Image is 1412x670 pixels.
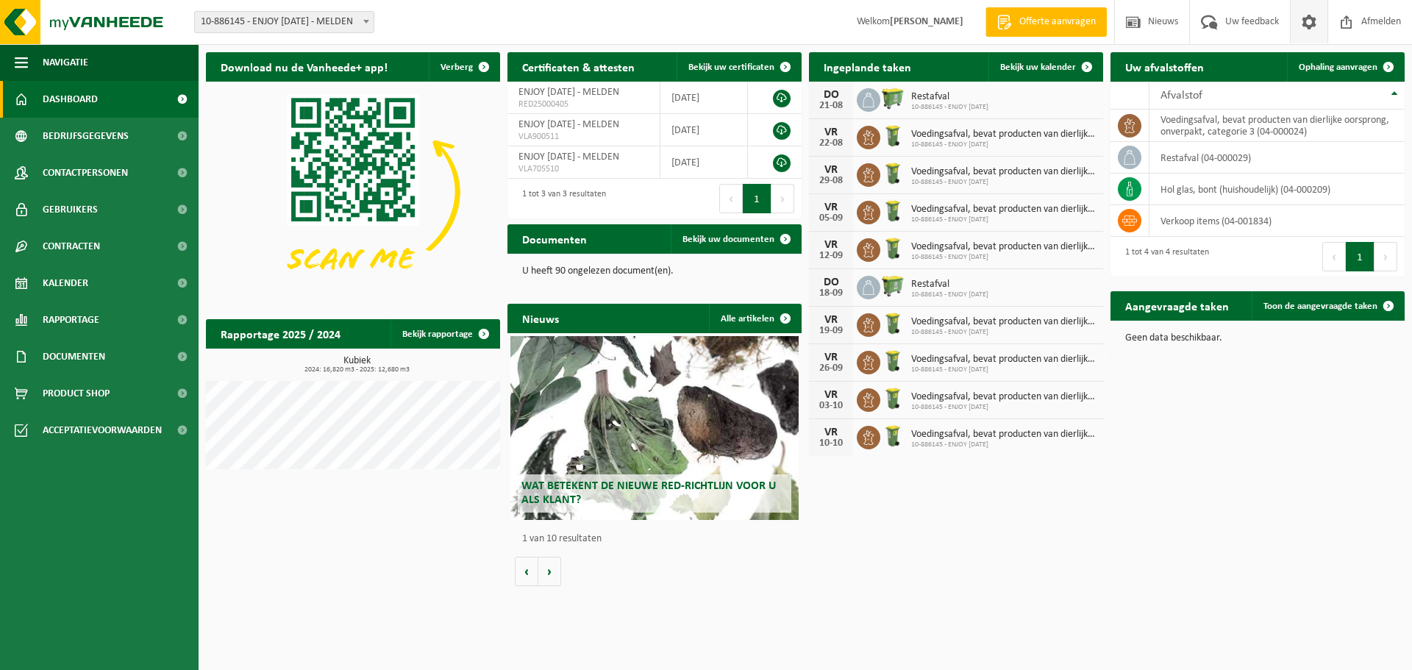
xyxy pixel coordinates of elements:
[671,224,800,254] a: Bekijk uw documenten
[213,356,500,374] h3: Kubiek
[660,146,748,179] td: [DATE]
[1118,240,1209,273] div: 1 tot 4 van 4 resultaten
[911,403,1096,412] span: 10-886145 - ENJOY [DATE]
[441,63,473,72] span: Verberg
[911,253,1096,262] span: 10-886145 - ENJOY [DATE]
[677,52,800,82] a: Bekijk uw certificaten
[195,12,374,32] span: 10-886145 - ENJOY TODAY - MELDEN
[43,302,99,338] span: Rapportage
[911,441,1096,449] span: 10-886145 - ENJOY [DATE]
[1000,63,1076,72] span: Bekijk uw kalender
[771,184,794,213] button: Next
[206,319,355,348] h2: Rapportage 2025 / 2024
[429,52,499,82] button: Verberg
[816,389,846,401] div: VR
[538,557,561,586] button: Volgende
[880,311,905,336] img: WB-0140-HPE-GN-50
[522,266,787,277] p: U heeft 90 ongelezen document(en).
[213,366,500,374] span: 2024: 16,820 m3 - 2025: 12,680 m3
[816,101,846,111] div: 21-08
[507,224,602,253] h2: Documenten
[911,328,1096,337] span: 10-886145 - ENJOY [DATE]
[518,163,649,175] span: VLA705510
[1252,291,1403,321] a: Toon de aangevraagde taken
[1016,15,1099,29] span: Offerte aanvragen
[880,124,905,149] img: WB-0140-HPE-GN-50
[1160,90,1202,101] span: Afvalstof
[816,401,846,411] div: 03-10
[816,164,846,176] div: VR
[911,91,988,103] span: Restafval
[1263,302,1377,311] span: Toon de aangevraagde taken
[43,118,129,154] span: Bedrijfsgegevens
[816,251,846,261] div: 12-09
[518,131,649,143] span: VLA900511
[660,82,748,114] td: [DATE]
[709,304,800,333] a: Alle artikelen
[43,191,98,228] span: Gebruikers
[43,375,110,412] span: Product Shop
[911,391,1096,403] span: Voedingsafval, bevat producten van dierlijke oorsprong, onverpakt, categorie 3
[43,228,100,265] span: Contracten
[194,11,374,33] span: 10-886145 - ENJOY TODAY - MELDEN
[880,424,905,449] img: WB-0140-HPE-GN-50
[816,326,846,336] div: 19-09
[816,277,846,288] div: DO
[911,166,1096,178] span: Voedingsafval, bevat producten van dierlijke oorsprong, onverpakt, categorie 3
[391,319,499,349] a: Bekijk rapportage
[911,178,1096,187] span: 10-886145 - ENJOY [DATE]
[43,338,105,375] span: Documenten
[1149,205,1405,237] td: verkoop items (04-001834)
[911,366,1096,374] span: 10-886145 - ENJOY [DATE]
[911,103,988,112] span: 10-886145 - ENJOY [DATE]
[816,314,846,326] div: VR
[911,215,1096,224] span: 10-886145 - ENJOY [DATE]
[518,87,619,98] span: ENJOY [DATE] - MELDEN
[816,427,846,438] div: VR
[985,7,1107,37] a: Offerte aanvragen
[743,184,771,213] button: 1
[880,236,905,261] img: WB-0140-HPE-GN-50
[816,352,846,363] div: VR
[911,204,1096,215] span: Voedingsafval, bevat producten van dierlijke oorsprong, onverpakt, categorie 3
[911,140,1096,149] span: 10-886145 - ENJOY [DATE]
[816,126,846,138] div: VR
[518,119,619,130] span: ENJOY [DATE] - MELDEN
[1374,242,1397,271] button: Next
[43,154,128,191] span: Contactpersonen
[518,99,649,110] span: RED25000405
[206,52,402,81] h2: Download nu de Vanheede+ app!
[816,213,846,224] div: 05-09
[911,291,988,299] span: 10-886145 - ENJOY [DATE]
[816,438,846,449] div: 10-10
[880,274,905,299] img: WB-0660-HPE-GN-50
[880,349,905,374] img: WB-0140-HPE-GN-50
[1287,52,1403,82] a: Ophaling aanvragen
[206,82,500,302] img: Download de VHEPlus App
[911,316,1096,328] span: Voedingsafval, bevat producten van dierlijke oorsprong, onverpakt, categorie 3
[510,336,799,520] a: Wat betekent de nieuwe RED-richtlijn voor u als klant?
[507,52,649,81] h2: Certificaten & attesten
[1110,52,1219,81] h2: Uw afvalstoffen
[43,44,88,81] span: Navigatie
[816,138,846,149] div: 22-08
[816,363,846,374] div: 26-09
[1149,110,1405,142] td: voedingsafval, bevat producten van dierlijke oorsprong, onverpakt, categorie 3 (04-000024)
[809,52,926,81] h2: Ingeplande taken
[43,412,162,449] span: Acceptatievoorwaarden
[43,265,88,302] span: Kalender
[816,239,846,251] div: VR
[1110,291,1244,320] h2: Aangevraagde taken
[43,81,98,118] span: Dashboard
[988,52,1102,82] a: Bekijk uw kalender
[880,199,905,224] img: WB-0140-HPE-GN-50
[1299,63,1377,72] span: Ophaling aanvragen
[911,354,1096,366] span: Voedingsafval, bevat producten van dierlijke oorsprong, onverpakt, categorie 3
[1125,333,1390,343] p: Geen data beschikbaar.
[660,114,748,146] td: [DATE]
[518,152,619,163] span: ENJOY [DATE] - MELDEN
[880,161,905,186] img: WB-0140-HPE-GN-50
[522,534,794,544] p: 1 van 10 resultaten
[1346,242,1374,271] button: 1
[1149,174,1405,205] td: hol glas, bont (huishoudelijk) (04-000209)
